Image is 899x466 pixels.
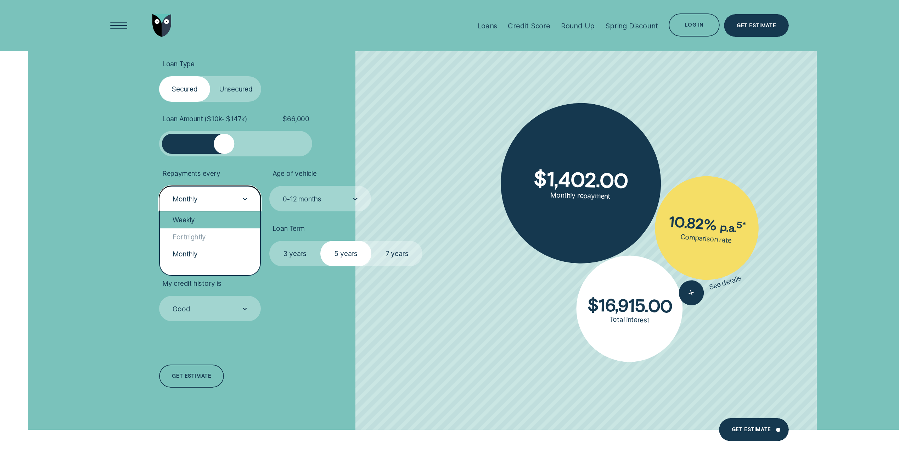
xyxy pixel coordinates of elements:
[283,115,309,123] span: $ 66,000
[676,266,745,308] button: See details
[173,305,190,313] div: Good
[719,418,789,441] a: Get Estimate
[160,228,260,245] div: Fortnightly
[162,279,221,288] span: My credit history is
[320,241,371,266] label: 5 years
[162,169,220,178] span: Repayments every
[162,115,247,123] span: Loan Amount ( $10k - $147k )
[107,14,130,37] button: Open Menu
[162,60,195,68] span: Loan Type
[561,21,595,30] div: Round Up
[173,195,198,203] div: Monthly
[477,21,497,30] div: Loans
[160,245,260,262] div: Monthly
[283,195,321,203] div: 0-12 months
[508,21,550,30] div: Credit Score
[272,224,305,233] span: Loan Term
[210,76,261,102] label: Unsecured
[724,14,789,37] a: Get Estimate
[272,169,317,178] span: Age of vehicle
[160,211,260,228] div: Weekly
[708,273,743,291] span: See details
[159,76,210,102] label: Secured
[371,241,422,266] label: 7 years
[152,14,172,37] img: Wisr
[159,365,224,388] a: Get estimate
[669,13,720,37] button: Log in
[605,21,658,30] div: Spring Discount
[269,241,320,266] label: 3 years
